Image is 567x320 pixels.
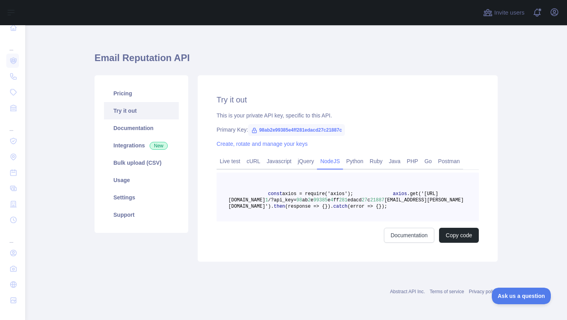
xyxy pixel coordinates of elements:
div: ... [6,36,19,52]
span: 2 [308,197,311,203]
span: axios = require('axios'); [282,191,353,197]
iframe: Toggle Customer Support [492,288,551,304]
div: ... [6,229,19,244]
span: e [311,197,313,203]
span: }) [325,204,330,209]
a: Bulk upload (CSV) [104,154,179,171]
span: 1 [265,197,268,203]
span: c [367,197,370,203]
a: Support [104,206,179,223]
span: 281 [339,197,348,203]
div: Primary Key: [217,126,479,134]
a: Settings [104,189,179,206]
a: Ruby [367,155,386,167]
span: 21887 [370,197,384,203]
a: Live test [217,155,243,167]
a: Documentation [384,228,434,243]
span: 4 [330,197,333,203]
a: Create, rotate and manage your keys [217,141,308,147]
span: 98 [296,197,302,203]
span: axios [393,191,407,197]
span: . [330,204,333,209]
a: Terms of service [430,289,464,294]
button: Invite users [482,6,526,19]
div: This is your private API key, specific to this API. [217,112,479,119]
a: Java [386,155,404,167]
span: e [328,197,330,203]
button: Copy code [439,228,479,243]
span: ab [302,197,308,203]
span: New [150,142,168,150]
span: (response => { [285,204,325,209]
a: Postman [435,155,463,167]
span: 27 [362,197,367,203]
a: Abstract API Inc. [390,289,425,294]
a: cURL [243,155,263,167]
span: }); [379,204,387,209]
span: ff [333,197,339,203]
span: 98ab2e99385e4ff281edacd27c21887c [248,124,345,136]
span: (error => { [348,204,379,209]
span: 99385 [313,197,328,203]
span: const [268,191,282,197]
a: Python [343,155,367,167]
a: Usage [104,171,179,189]
div: ... [6,117,19,132]
a: NodeJS [317,155,343,167]
span: /?api_key= [268,197,296,203]
a: Integrations New [104,137,179,154]
span: . [271,204,274,209]
a: Try it out [104,102,179,119]
span: Invite users [494,8,524,17]
a: Go [421,155,435,167]
a: Pricing [104,85,179,102]
span: then [274,204,285,209]
span: edacd [348,197,362,203]
a: Documentation [104,119,179,137]
a: Javascript [263,155,295,167]
a: jQuery [295,155,317,167]
a: Privacy policy [469,289,498,294]
a: PHP [404,155,421,167]
span: catch [333,204,347,209]
h2: Try it out [217,94,479,105]
h1: Email Reputation API [94,52,498,71]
